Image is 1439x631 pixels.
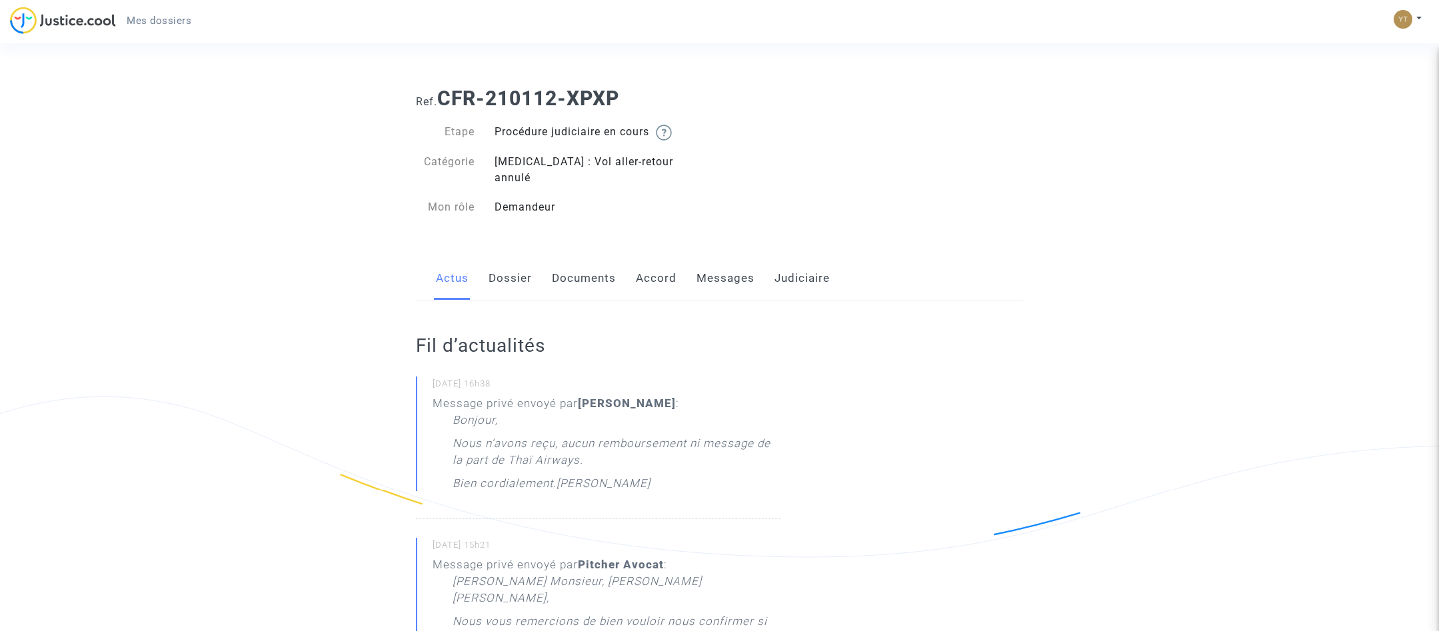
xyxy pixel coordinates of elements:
[127,15,191,27] span: Mes dossiers
[10,7,116,34] img: jc-logo.svg
[485,124,720,141] div: Procédure judiciaire en cours
[453,475,557,498] p: Bien cordialement.
[697,257,754,301] a: Messages
[485,154,720,186] div: [MEDICAL_DATA] : Vol aller-retour annulé
[578,396,676,410] b: [PERSON_NAME]
[1394,10,1412,29] img: 31d08af788e1eebade71436d7ee18b26
[433,378,780,395] small: [DATE] 16h38
[406,199,485,215] div: Mon rôle
[485,199,720,215] div: Demandeur
[552,257,616,301] a: Documents
[433,539,780,556] small: [DATE] 15h21
[116,11,202,31] a: Mes dossiers
[453,435,780,475] p: Nous n'avons reçu, aucun remboursement ni message de la part de Thaï Airways.
[636,257,677,301] a: Accord
[578,558,664,571] b: Pitcher Avocat
[406,124,485,141] div: Etape
[656,125,672,141] img: help.svg
[453,573,780,613] p: [PERSON_NAME] Monsieur, [PERSON_NAME] [PERSON_NAME],
[557,475,651,498] p: [PERSON_NAME]
[774,257,830,301] a: Judiciaire
[436,257,469,301] a: Actus
[406,154,485,186] div: Catégorie
[453,412,498,435] p: Bonjour,
[489,257,532,301] a: Dossier
[433,395,780,498] div: Message privé envoyé par :
[437,87,619,110] b: CFR-210112-XPXP
[416,334,780,357] h2: Fil d’actualités
[416,95,437,108] span: Ref.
